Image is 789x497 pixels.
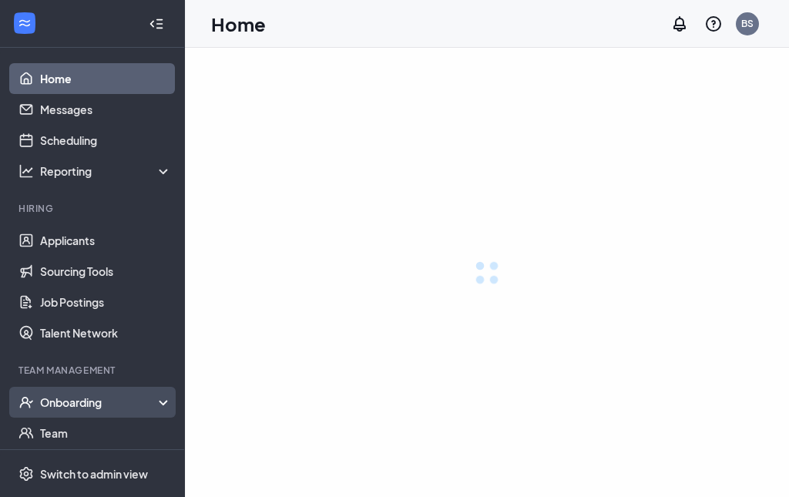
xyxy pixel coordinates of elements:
[40,317,172,348] a: Talent Network
[18,395,34,410] svg: UserCheck
[704,15,723,33] svg: QuestionInfo
[40,418,172,448] a: Team
[18,364,169,377] div: Team Management
[40,63,172,94] a: Home
[18,202,169,215] div: Hiring
[40,94,172,125] a: Messages
[40,225,172,256] a: Applicants
[18,163,34,179] svg: Analysis
[741,17,754,30] div: BS
[17,15,32,31] svg: WorkstreamLogo
[211,11,266,37] h1: Home
[40,287,172,317] a: Job Postings
[149,16,164,32] svg: Collapse
[40,125,172,156] a: Scheduling
[40,163,173,179] div: Reporting
[670,15,689,33] svg: Notifications
[40,395,173,410] div: Onboarding
[40,466,148,482] div: Switch to admin view
[40,256,172,287] a: Sourcing Tools
[18,466,34,482] svg: Settings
